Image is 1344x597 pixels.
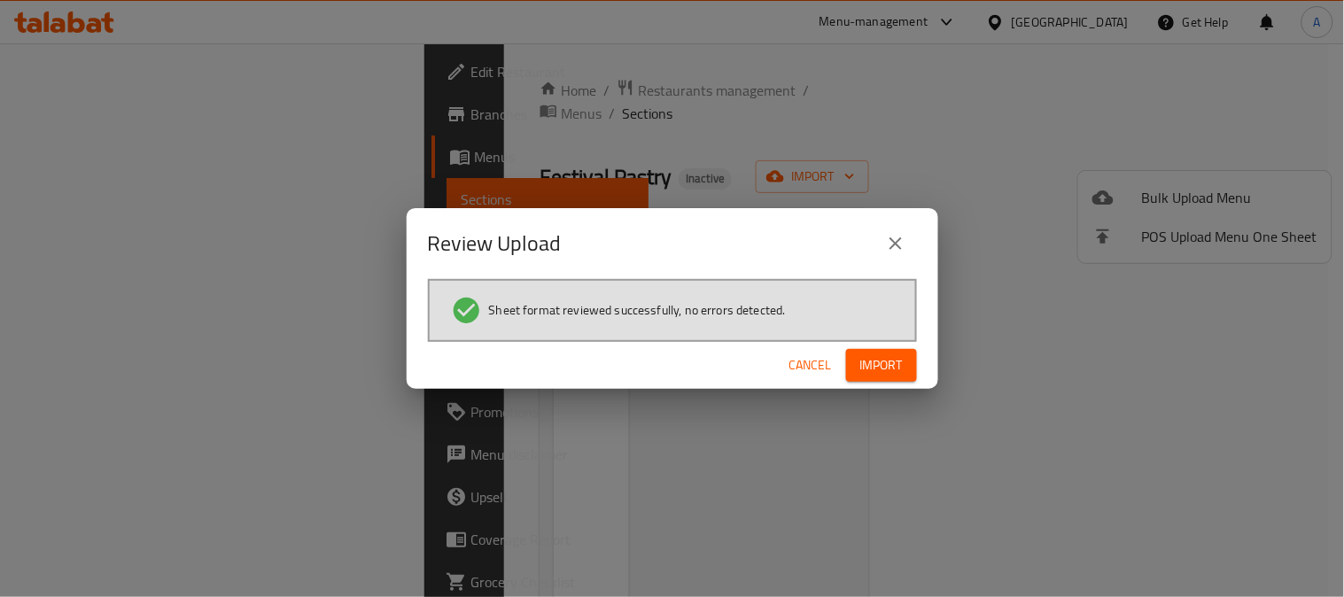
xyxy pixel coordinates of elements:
[846,349,917,382] button: Import
[874,222,917,265] button: close
[860,354,903,376] span: Import
[428,229,562,258] h2: Review Upload
[789,354,832,376] span: Cancel
[782,349,839,382] button: Cancel
[489,301,786,319] span: Sheet format reviewed successfully, no errors detected.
